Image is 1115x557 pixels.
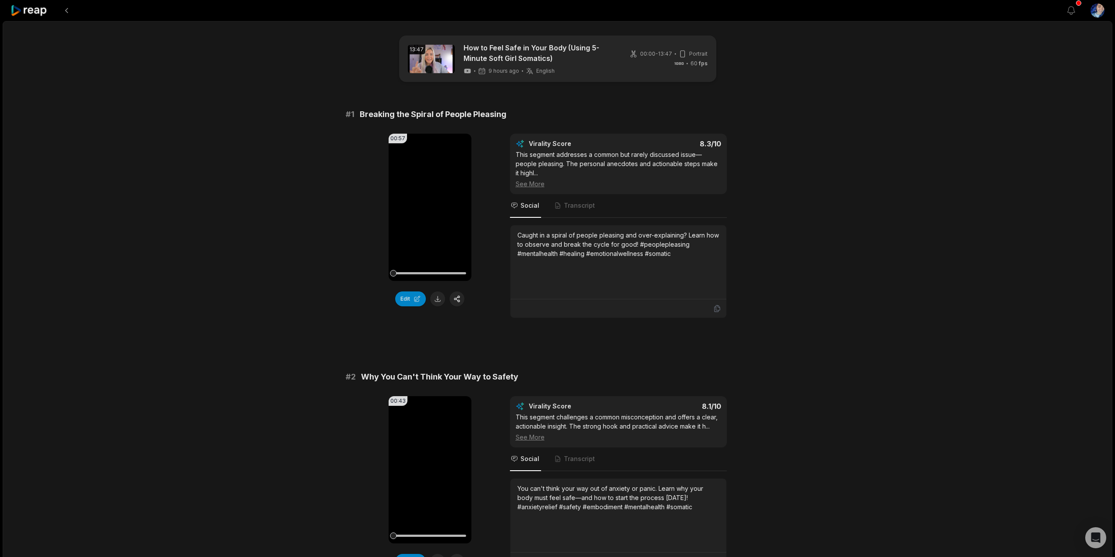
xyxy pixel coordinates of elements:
[517,484,719,511] div: You can't think your way out of anxiety or panic. Learn why your body must feel safe—and how to s...
[520,454,539,463] span: Social
[395,291,426,306] button: Edit
[360,108,506,121] span: Breaking the Spiral of People Pleasing
[564,201,595,210] span: Transcript
[516,150,721,188] div: This segment addresses a common but rarely discussed issue—people pleasing. The personal anecdote...
[510,447,727,471] nav: Tabs
[464,43,615,64] a: How to Feel Safe in Your Body (Using 5-Minute Soft Girl Somatics)
[699,60,708,67] span: fps
[640,50,672,58] span: 00:00 - 13:47
[517,231,719,258] div: Caught in a spiral of people pleasing and over-explaining? Learn how to observe and break the cyc...
[529,139,623,148] div: Virality Score
[536,67,555,75] span: English
[689,50,708,58] span: Portrait
[627,402,721,411] div: 8.1 /10
[346,371,356,383] span: # 2
[520,201,539,210] span: Social
[690,60,708,67] span: 60
[516,433,721,442] div: See More
[564,454,595,463] span: Transcript
[361,371,518,383] span: Why You Can't Think Your Way to Safety
[346,108,354,121] span: # 1
[516,412,721,442] div: This segment challenges a common misconception and offers a clear, actionable insight. The strong...
[389,396,471,543] video: Your browser does not support mp4 format.
[488,67,519,75] span: 9 hours ago
[516,179,721,188] div: See More
[389,134,471,281] video: Your browser does not support mp4 format.
[627,139,721,148] div: 8.3 /10
[510,194,727,218] nav: Tabs
[529,402,623,411] div: Virality Score
[1085,527,1106,548] div: Open Intercom Messenger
